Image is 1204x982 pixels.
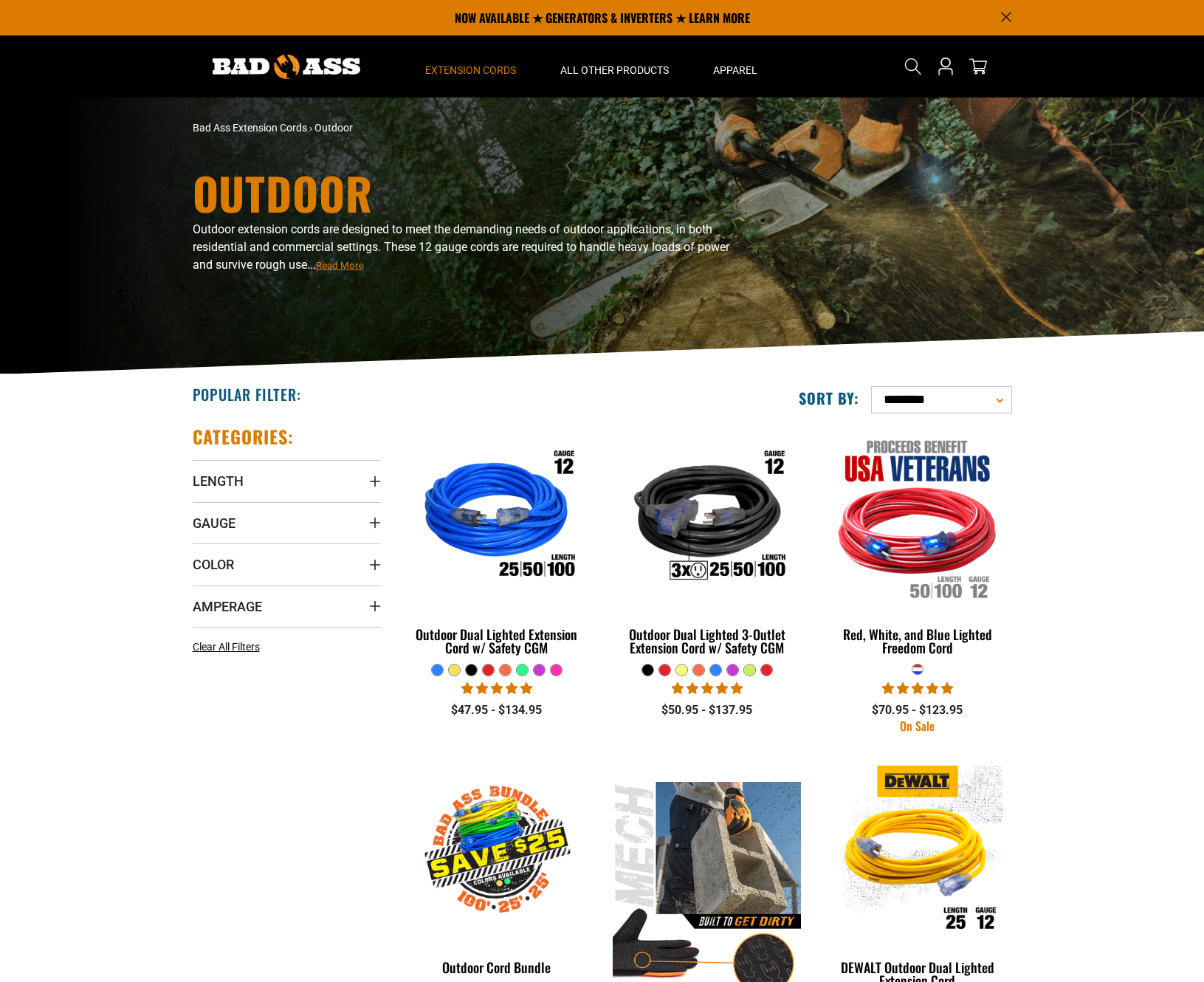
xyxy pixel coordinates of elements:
img: Outdoor Dual Lighted Extension Cord w/ Safety CGM [404,433,590,602]
img: DEWALT Outdoor Dual Lighted Extension Cord [825,765,1011,935]
summary: Apparel [691,35,780,97]
img: Outdoor Dual Lighted 3-Outlet Extension Cord w/ Safety CGM [614,433,800,602]
img: Bad Ass Extension Cords [213,55,360,79]
summary: Extension Cords [403,35,538,97]
div: Outdoor Cord Bundle [403,961,591,974]
div: Outdoor Dual Lighted 3-Outlet Extension Cord w/ Safety CGM [613,628,801,654]
h2: Categories: [193,425,295,448]
summary: Search [901,55,925,78]
span: All Other Products [560,63,669,77]
label: Sort by: [799,388,859,408]
nav: breadcrumbs [193,120,732,136]
h2: Popular Filter: [193,385,301,404]
summary: Length [193,460,381,501]
summary: All Other Products [538,35,691,97]
span: Amperage [193,598,262,615]
h1: Outdoor [193,171,732,215]
span: Gauge [193,515,235,532]
summary: Amperage [193,586,381,627]
img: Outdoor Cord Bundle [404,765,590,935]
span: Clear All Filters [193,641,260,653]
div: Red, White, and Blue Lighted Freedom Cord [823,628,1011,654]
span: Outdoor extension cords are designed to meet the demanding needs of outdoor applications, in both... [193,222,729,272]
span: 4.95 stars [882,681,953,696]
img: Red, White, and Blue Lighted Freedom Cord [825,433,1011,602]
span: 4.80 stars [672,681,743,696]
a: Outdoor Dual Lighted 3-Outlet Extension Cord w/ Safety CGM Outdoor Dual Lighted 3-Outlet Extensio... [613,425,801,663]
summary: Gauge [193,502,381,543]
summary: Color [193,543,381,585]
div: On Sale [823,720,1011,732]
div: $47.95 - $134.95 [403,701,591,719]
span: Color [193,556,234,573]
span: 4.81 stars [461,681,532,696]
div: Outdoor Dual Lighted Extension Cord w/ Safety CGM [403,628,591,654]
a: Clear All Filters [193,639,266,655]
span: Outdoor [314,122,353,134]
a: Outdoor Dual Lighted Extension Cord w/ Safety CGM Outdoor Dual Lighted Extension Cord w/ Safety CGM [403,425,591,663]
span: Extension Cords [425,63,516,77]
a: Bad Ass Extension Cords [193,122,307,134]
span: Read More [316,260,364,271]
a: Red, White, and Blue Lighted Freedom Cord Red, White, and Blue Lighted Freedom Cord [823,425,1011,663]
div: $50.95 - $137.95 [613,701,801,719]
span: Length [193,473,244,490]
span: › [309,122,312,134]
span: Apparel [713,63,757,77]
div: $70.95 - $123.95 [823,701,1011,719]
